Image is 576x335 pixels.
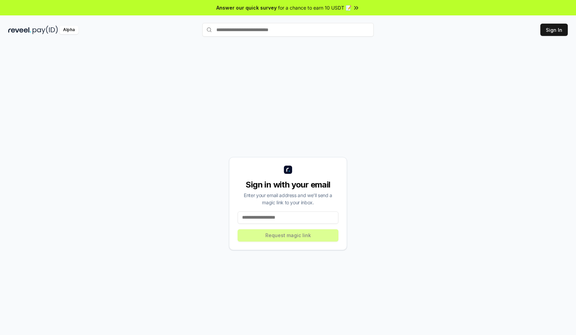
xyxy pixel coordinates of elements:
[59,26,79,34] div: Alpha
[238,179,338,190] div: Sign in with your email
[33,26,58,34] img: pay_id
[284,166,292,174] img: logo_small
[8,26,31,34] img: reveel_dark
[278,4,351,11] span: for a chance to earn 10 USDT 📝
[540,24,568,36] button: Sign In
[216,4,277,11] span: Answer our quick survey
[238,192,338,206] div: Enter your email address and we’ll send a magic link to your inbox.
